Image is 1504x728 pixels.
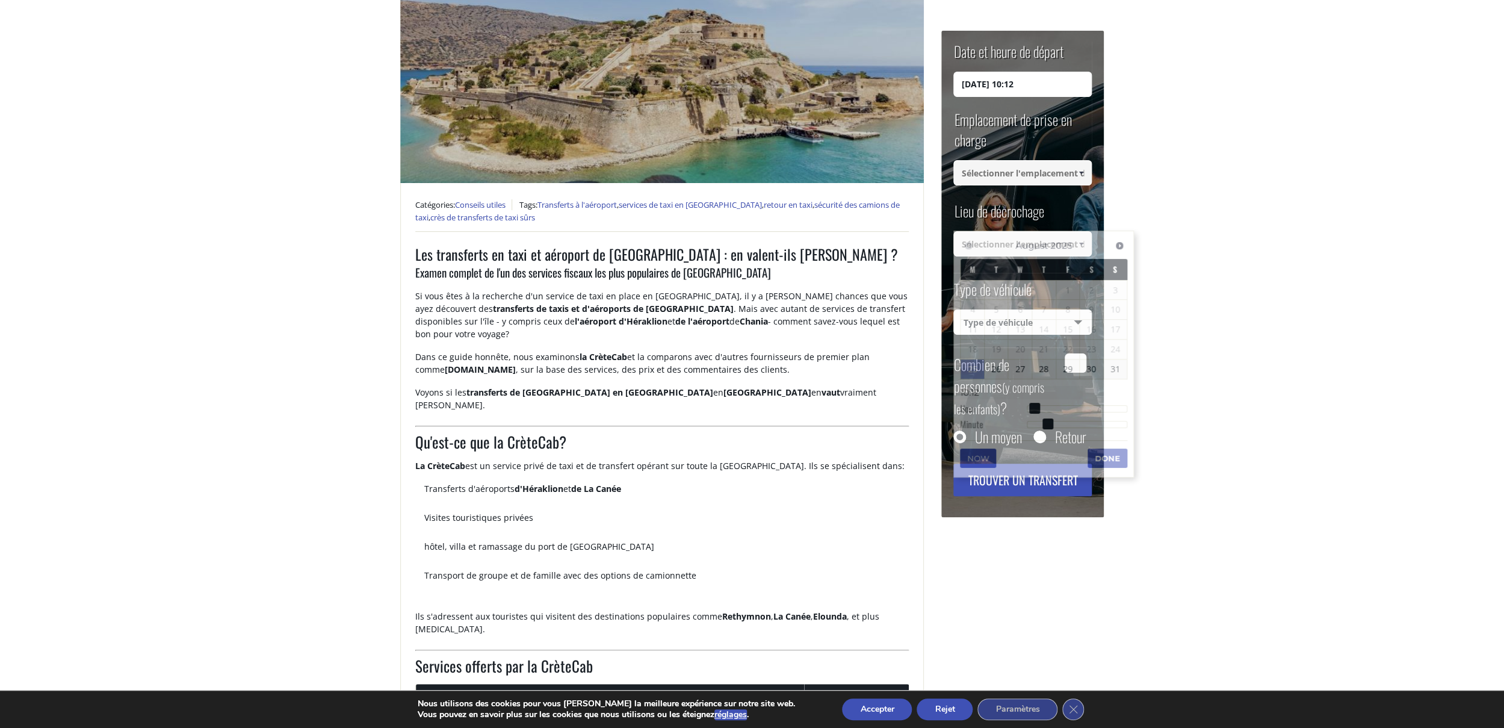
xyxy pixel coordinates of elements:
[1042,263,1045,275] span: Thursday
[1104,359,1127,379] a: 31
[1088,449,1127,468] button: Done
[740,316,768,327] strong: Chania
[1032,359,1056,379] a: 28
[714,709,747,720] button: réglages
[537,199,617,210] a: Transferts à l'aéroport
[953,464,1092,496] button: Trouver un transfert
[788,199,812,210] a: en taxi
[1008,300,1032,319] span: 6
[960,449,996,468] button: Now
[960,237,976,254] a: Previous
[985,359,1008,379] a: 26
[985,320,1008,339] span: 12
[822,387,840,398] strong: vaut
[722,611,771,622] strong: Rethymnon
[418,698,795,709] p: Nous utilisons des cookies pour vous [PERSON_NAME] la meilleure expérience sur notre site web.
[1080,300,1103,319] span: 9
[953,41,1063,72] label: Date et heure de départ
[415,244,909,264] h1: Les transferts en taxi et aéroport de [GEOGRAPHIC_DATA] : en valent-ils [PERSON_NAME] ?
[1066,263,1069,275] span: Friday
[675,316,685,327] strong: de
[649,199,658,210] a: de
[842,698,912,720] button: Accepter
[415,610,909,646] p: Ils s'adressent aux touristes qui visitent des destinations populaires comme , , , et plus [MEDIC...
[773,611,811,622] strong: La Canée
[953,109,1092,160] label: Emplacement de prise en charge
[424,482,909,505] p: Transferts d'aéroports et
[1056,320,1080,339] span: 15
[418,709,795,720] p: Vous pouvez en savoir plus sur les cookies que nous utilisons ou les éteignez .
[1032,300,1056,319] span: 7
[415,290,909,350] p: Si vous êtes à la recherche d'un service de taxi en place en [GEOGRAPHIC_DATA], il y a [PERSON_NA...
[424,569,909,592] p: Transport de groupe et de famille avec des options de camionnette
[415,459,909,482] p: est un service privé de taxi et de transfert opérant sur toute la [GEOGRAPHIC_DATA]. Ils se spéci...
[1104,340,1127,359] span: 24
[580,351,627,362] strong: la CrèteCab
[1104,320,1127,339] span: 17
[424,511,909,534] p: Visites touristiques privées
[1050,240,1072,251] span: 2025
[415,199,900,223] a: sécurité des camions de taxi
[493,303,734,314] strong: transferts de taxis et d'aéroports de [GEOGRAPHIC_DATA]
[619,199,647,210] a: services
[1089,263,1094,275] span: Saturday
[515,483,563,494] strong: d'Héraklion
[466,387,713,398] strong: transferts de [GEOGRAPHIC_DATA] en [GEOGRAPHIC_DATA]
[1080,320,1103,339] span: 16
[964,241,973,250] span: Previous
[917,698,973,720] button: Rejet
[1008,320,1032,339] span: 13
[1056,300,1080,319] span: 8
[953,201,1044,231] label: Lieu de décrochage
[415,431,909,460] h2: Qu'est-ce que la CrèteCab?
[960,402,1027,418] dt: Hour
[1056,281,1080,300] span: 1
[1115,241,1124,250] span: Next
[1032,340,1056,359] span: 21
[1056,340,1080,359] span: 22
[575,316,667,327] strong: l'aéroport d'Héraklion
[415,350,909,386] p: Dans ce guide honnête, nous examinons et la comparons avec d'autres fournisseurs de premier plan ...
[660,199,762,210] a: taxi en [GEOGRAPHIC_DATA]
[961,359,984,379] a: 25
[961,340,984,359] span: 18
[961,320,984,339] span: 11
[1062,698,1084,720] button: Fermer le RGPD Bannière de cookies
[1032,320,1056,339] span: 14
[804,684,909,716] th: Offert ?
[1008,340,1032,359] span: 20
[1071,160,1091,185] a: Montrer tous les articles
[424,540,909,563] p: hôtel, villa et ramassage du port de [GEOGRAPHIC_DATA]
[415,460,465,471] strong: La CrèteCab
[445,364,516,375] strong: [DOMAIN_NAME]
[571,483,621,494] strong: de La Canée
[1008,359,1032,379] a: 27
[970,263,975,275] span: Monday
[1113,263,1117,275] span: Sunday
[1017,263,1023,275] span: Wednesday
[1104,281,1127,300] span: 3
[1080,340,1103,359] span: 23
[416,684,804,716] th: Service
[723,387,811,398] strong: [GEOGRAPHIC_DATA]
[1111,237,1127,254] a: Next
[1056,359,1080,379] a: 29
[430,212,535,223] a: crès de transferts de taxi sûrs
[415,199,900,223] span: Tags: , , , ,
[1015,240,1048,251] span: August
[764,199,787,210] a: retour
[415,386,909,422] p: Voyons si les en en vraiment [PERSON_NAME].
[985,300,1008,319] span: 5
[977,698,1057,720] button: Paramètres
[1104,300,1127,319] span: 10
[415,264,909,290] h3: Examen complet de l'un des services fiscaux les plus populaires de [GEOGRAPHIC_DATA]
[1080,281,1103,300] span: 2
[961,300,984,319] span: 4
[415,199,512,210] span: Catégories:
[455,199,506,210] a: Conseils utiles
[994,263,998,275] span: Tuesday
[960,418,1027,434] dt: Minute
[1080,359,1103,379] a: 30
[813,611,847,622] strong: Elounda
[985,340,1008,359] span: 19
